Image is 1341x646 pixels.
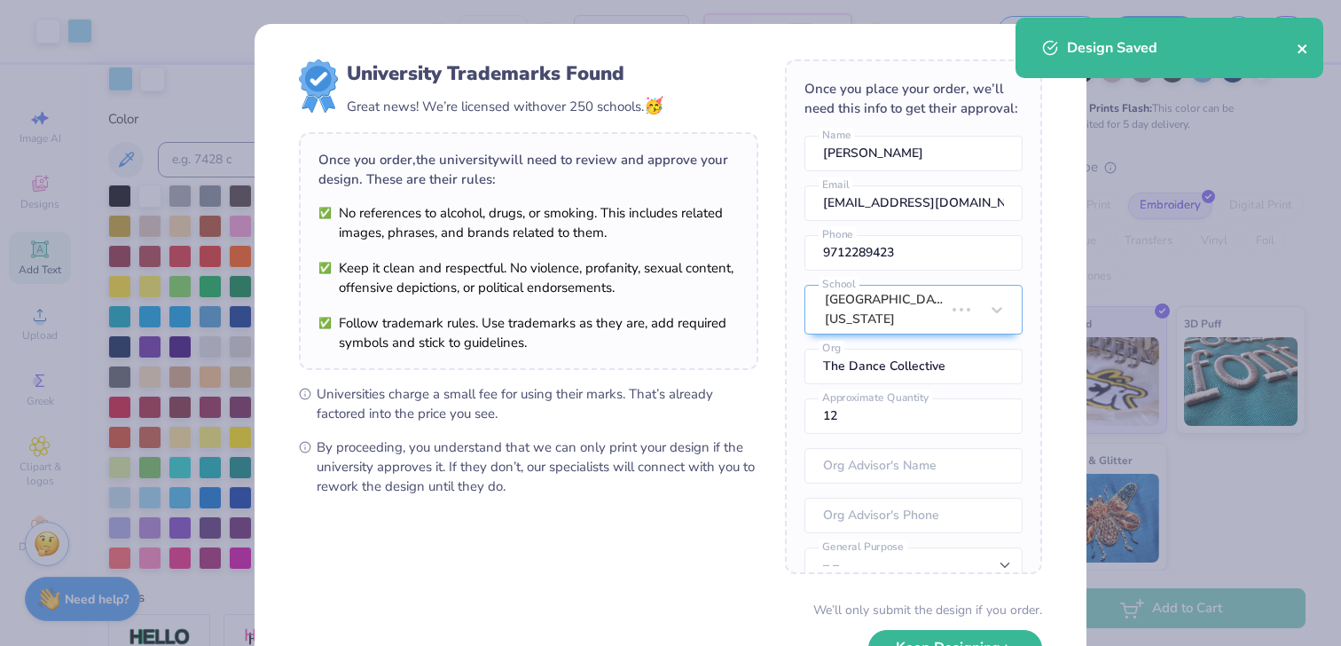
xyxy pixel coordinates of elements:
input: Org Advisor's Name [804,448,1023,484]
input: Name [804,136,1023,171]
span: 🥳 [644,95,663,116]
span: Universities charge a small fee for using their marks. That’s already factored into the price you... [317,384,758,423]
input: Approximate Quantity [804,398,1023,434]
div: Great news! We’re licensed with over 250 schools. [347,94,663,118]
div: We’ll only submit the design if you order. [813,601,1042,619]
div: [GEOGRAPHIC_DATA][US_STATE] [825,290,944,329]
li: Keep it clean and respectful. No violence, profanity, sexual content, offensive depictions, or po... [318,258,739,297]
button: close [1297,37,1309,59]
input: Org [804,349,1023,384]
div: Once you place your order, we’ll need this info to get their approval: [804,79,1023,118]
input: Email [804,185,1023,221]
span: By proceeding, you understand that we can only print your design if the university approves it. I... [317,437,758,496]
li: Follow trademark rules. Use trademarks as they are, add required symbols and stick to guidelines. [318,313,739,352]
div: Design Saved [1067,37,1297,59]
img: license-marks-badge.png [299,59,338,113]
input: Phone [804,235,1023,271]
li: No references to alcohol, drugs, or smoking. This includes related images, phrases, and brands re... [318,203,739,242]
div: University Trademarks Found [347,59,663,88]
div: Once you order, the university will need to review and approve your design. These are their rules: [318,150,739,189]
input: Org Advisor's Phone [804,498,1023,533]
